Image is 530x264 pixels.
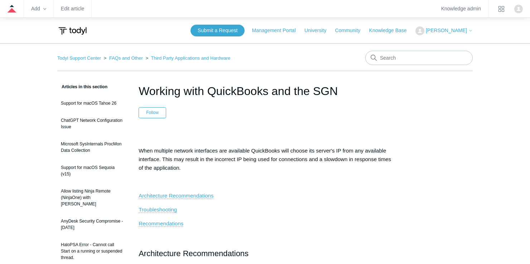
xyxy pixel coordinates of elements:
h1: Working with QuickBooks and the SGN [139,83,391,100]
a: Submit a Request [191,25,245,36]
span: [PERSON_NAME] [426,28,467,33]
a: Troubleshooting [139,206,177,213]
a: Edit article [61,7,84,11]
a: Support for macOS Sequoia (v15) [57,161,128,181]
a: Knowledge admin [441,7,481,11]
button: Follow Article [139,107,166,118]
a: Microsoft SysInternals ProcMon Data Collection [57,137,128,157]
h2: Architecture Recommendations [139,247,391,260]
a: ChatGPT Network Configuration Issue [57,114,128,134]
a: Architecture Recommendations [139,193,213,199]
a: Allow listing Ninja Remote (NinjaOne) with [PERSON_NAME] [57,184,128,211]
button: [PERSON_NAME] [415,26,473,35]
p: When multiple network interfaces are available QuickBooks will choose its server's IP from any av... [139,146,391,172]
li: Todyl Support Center [57,55,102,61]
img: user avatar [514,5,523,13]
zd-hc-trigger: Click your profile icon to open the profile menu [514,5,523,13]
input: Search [365,51,473,65]
a: Knowledge Base [369,27,414,34]
li: Third Party Applications and Hardware [144,55,231,61]
a: AnyDesk Security Compromise - [DATE] [57,214,128,234]
a: Third Party Applications and Hardware [151,55,231,61]
a: University [304,27,333,34]
a: Recommendations [139,220,183,227]
img: Todyl Support Center Help Center home page [57,24,88,38]
a: Todyl Support Center [57,55,101,61]
a: Management Portal [252,27,303,34]
a: Support for macOS Tahoe 26 [57,96,128,110]
li: FAQs and Other [102,55,144,61]
a: Community [335,27,368,34]
a: FAQs and Other [109,55,143,61]
span: Articles in this section [57,84,107,89]
zd-hc-trigger: Add [31,7,46,11]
